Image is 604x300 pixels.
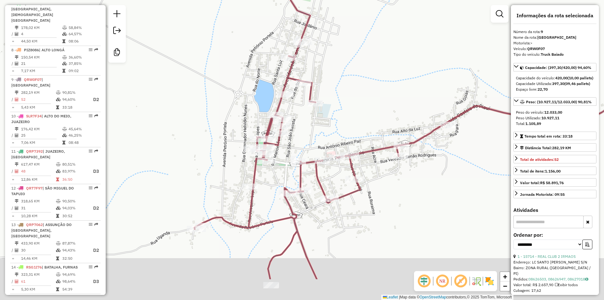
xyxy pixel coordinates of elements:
[88,278,99,285] p: D3
[513,265,596,276] div: Bairro: ZONA RURAL ([GEOGRAPHIC_DATA] / PI)
[513,107,596,129] div: Peso: (10.927,11/12.033,00) 90,81%
[11,186,74,196] span: | SÃO MIGUEL DO TAPUIO
[11,1,53,23] span: 7 -
[525,65,591,70] span: Capacidade: (397,30/420,00) 94,60%
[11,104,14,110] td: =
[513,40,596,46] div: Motorista:
[513,73,596,95] div: Capacidade: (397,30/420,00) 94,60%
[21,167,56,175] td: 48
[21,25,62,31] td: 178,02 KM
[537,35,576,40] strong: [GEOGRAPHIC_DATA]
[11,31,14,37] td: /
[62,240,87,246] td: 87,87%
[11,213,14,219] td: =
[21,204,56,212] td: 31
[56,178,59,181] i: Tempo total em rota
[24,77,42,82] span: QRW0F07
[111,46,123,60] a: Criar modelo
[89,114,92,118] em: Opções
[516,110,562,115] span: Peso do veículo:
[21,96,56,104] td: 52
[513,35,596,40] div: Nome da rota:
[89,48,92,52] em: Opções
[520,157,559,162] span: Total de atividades:
[11,38,14,44] td: =
[453,274,468,289] span: Exibir rótulo
[56,105,59,109] i: Tempo total em rota
[89,77,92,81] em: Opções
[11,68,14,74] td: =
[21,60,62,67] td: 21
[11,204,14,212] td: /
[15,32,19,36] i: Total de Atividades
[11,77,50,88] span: 9 -
[56,206,61,210] i: % de utilização da cubagem
[94,223,98,226] em: Rota exportada
[68,126,98,132] td: 45,64%
[62,55,67,59] i: % de utilização do peso
[26,265,42,269] span: RSG1I76
[111,24,123,38] a: Exportar sessão
[62,204,87,212] td: 94,03%
[11,96,14,104] td: /
[21,126,62,132] td: 176,42 KM
[582,240,592,249] button: Ordem crescente
[381,295,513,300] div: Map data © contributors,© 2025 TomTom, Microsoft
[11,255,14,262] td: =
[56,280,61,283] i: % de utilização da cubagem
[544,110,562,115] strong: 12.033,00
[513,97,596,106] a: Peso: (10.927,11/12.033,00) 90,81%
[111,8,123,22] a: Nova sessão e pesquisa
[15,206,19,210] i: Total de Atividades
[26,114,42,118] span: SLR7F34
[62,278,87,286] td: 98,64%
[399,295,400,299] span: |
[15,241,19,245] i: Distância Total
[526,99,592,104] span: Peso: (10.927,11/12.033,00) 90,81%
[516,115,594,121] div: Peso Utilizado:
[552,81,564,86] strong: 397,30
[513,63,596,71] a: Capacidade: (397,30/420,00) 94,60%
[540,180,564,185] strong: R$ 58.891,76
[11,149,65,159] span: 11 -
[513,167,596,175] a: Total de itens:1.156,00
[62,62,67,65] i: % de utilização da cubagem
[62,198,87,204] td: 90,50%
[21,38,62,44] td: 44,50 KM
[62,286,87,292] td: 54:39
[89,186,92,190] em: Opções
[15,162,19,166] i: Distância Total
[62,39,65,43] i: Tempo total em rota
[513,231,596,239] label: Ordenar por:
[68,60,98,67] td: 37,85%
[11,114,71,124] span: 10 -
[513,276,596,282] div: Pedidos:
[94,149,98,153] em: Rota exportada
[541,116,559,120] strong: 10.927,11
[21,139,62,146] td: 7,06 KM
[21,104,56,110] td: 5,43 KM
[88,247,99,254] p: D2
[516,87,594,92] div: Espaço livre:
[15,133,19,137] i: Total de Atividades
[62,213,87,219] td: 30:52
[26,186,42,190] span: QRT7F97
[513,282,596,288] div: Valor total: R$ 2.657,90
[493,8,506,20] a: Exibir filtros
[62,161,87,167] td: 80,51%
[62,26,67,30] i: % de utilização do peso
[513,13,596,19] h4: Informações da rota selecionada
[68,54,98,60] td: 36,60%
[88,168,99,175] p: D3
[513,132,596,140] a: Tempo total em rota: 33:18
[24,48,39,52] span: PIZ8086
[15,273,19,276] i: Distância Total
[417,274,432,289] span: Ocultar deslocamento
[62,255,87,262] td: 32:50
[94,114,98,118] em: Rota exportada
[520,145,571,151] div: Distância Total:
[62,167,87,175] td: 83,97%
[555,76,568,80] strong: 420,00
[62,246,87,254] td: 94,43%
[15,26,19,30] i: Distância Total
